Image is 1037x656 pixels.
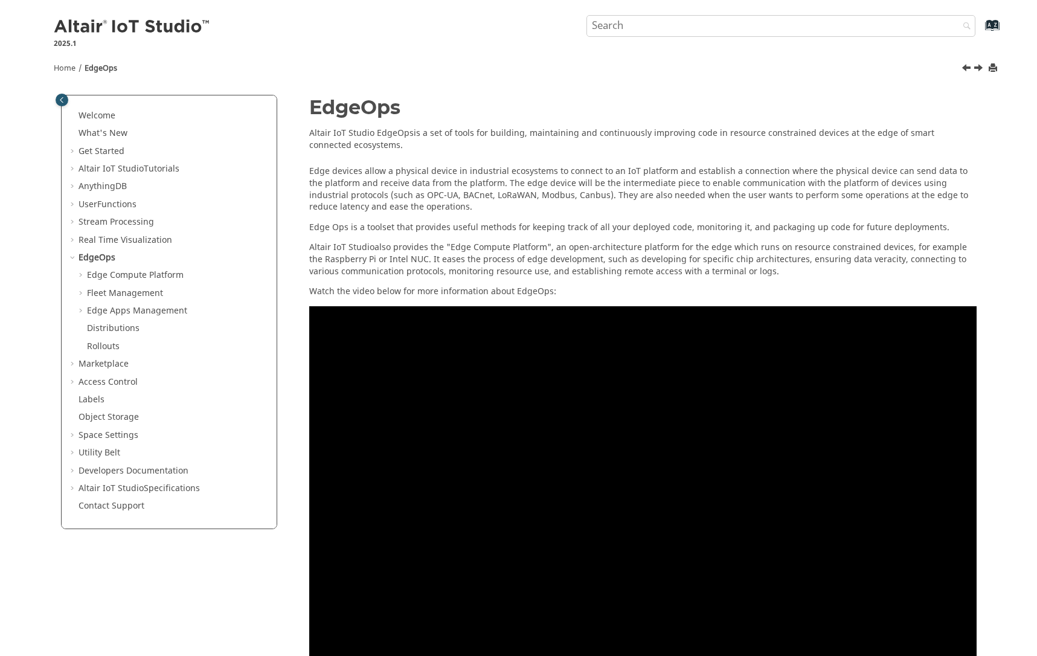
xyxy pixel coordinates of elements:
[54,18,212,37] img: Altair IoT Studio
[79,145,124,158] a: Get Started
[79,162,144,175] span: Altair IoT Studio
[69,483,79,495] span: Expand Altair IoT StudioSpecifications
[69,252,79,264] span: Collapse EdgeOps
[87,304,187,317] a: Edge Apps Management
[309,127,374,140] span: Altair IoT Studio
[79,376,138,388] a: Access Control
[975,62,984,77] a: Next topic: Edge Compute Platform
[586,15,975,37] input: Search query
[79,446,120,459] a: Utility Belt
[69,465,79,477] span: Expand Developers Documentation
[97,198,136,211] span: Functions
[309,95,400,119] span: EdgeOps
[309,166,977,213] p: Edge devices allow a physical device in industrial ecosystems to connect to an IoT platform and e...
[69,163,79,175] span: Expand Altair IoT StudioTutorials
[79,482,200,495] a: Altair IoT StudioSpecifications
[309,127,977,151] p: is a set of tools for building, maintaining and continuously improving code in resource constrain...
[54,63,75,74] a: Home
[77,305,87,317] span: Expand Edge Apps Management
[79,216,154,228] a: Stream Processing
[69,234,79,246] span: Expand Real Time Visualization
[79,180,127,193] a: AnythingDB
[56,94,68,106] button: Toggle publishing table of content
[947,15,981,39] button: Search
[79,482,144,495] span: Altair IoT Studio
[79,198,136,211] a: UserFunctions
[989,60,999,77] button: Print this page
[69,199,79,211] span: Expand UserFunctions
[87,269,184,281] a: Edge Compute Platform
[963,62,972,77] a: Previous topic: Share Workbooks
[87,287,163,300] a: Fleet Management
[87,322,140,335] a: Distributions
[965,25,992,37] a: Go to index terms page
[79,393,104,406] a: Labels
[309,242,977,277] p: also provides the "Edge Compute Platform", an open-architecture platform for the edge which runs ...
[79,429,138,442] a: Space Settings
[79,162,179,175] a: Altair IoT StudioTutorials
[69,376,79,388] span: Expand Access Control
[79,358,129,370] a: Marketplace
[377,127,414,140] span: EdgeOps
[69,110,269,512] ul: Table of Contents
[69,181,79,193] span: Expand AnythingDB
[79,411,139,423] a: Object Storage
[79,234,172,246] a: Real Time Visualization
[85,63,117,74] a: EdgeOps
[79,127,127,140] a: What's New
[69,216,79,228] span: Expand Stream Processing
[309,286,977,298] p: Watch the video below for more information about EdgeOps:
[36,52,1002,80] nav: Tools
[79,500,144,512] a: Contact Support
[79,465,188,477] a: Developers Documentation
[77,269,87,281] span: Expand Edge Compute Platform
[79,109,115,122] a: Welcome
[77,288,87,300] span: Expand Fleet Management
[69,447,79,459] span: Expand Utility Belt
[79,251,115,264] a: EdgeOps
[69,429,79,442] span: Expand Space Settings
[309,241,374,254] span: Altair IoT Studio
[309,222,977,234] p: Edge Ops is a toolset that provides useful methods for keeping track of all your deployed code, m...
[69,358,79,370] span: Expand Marketplace
[87,340,120,353] a: Rollouts
[54,38,212,49] p: 2025.1
[69,146,79,158] span: Expand Get Started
